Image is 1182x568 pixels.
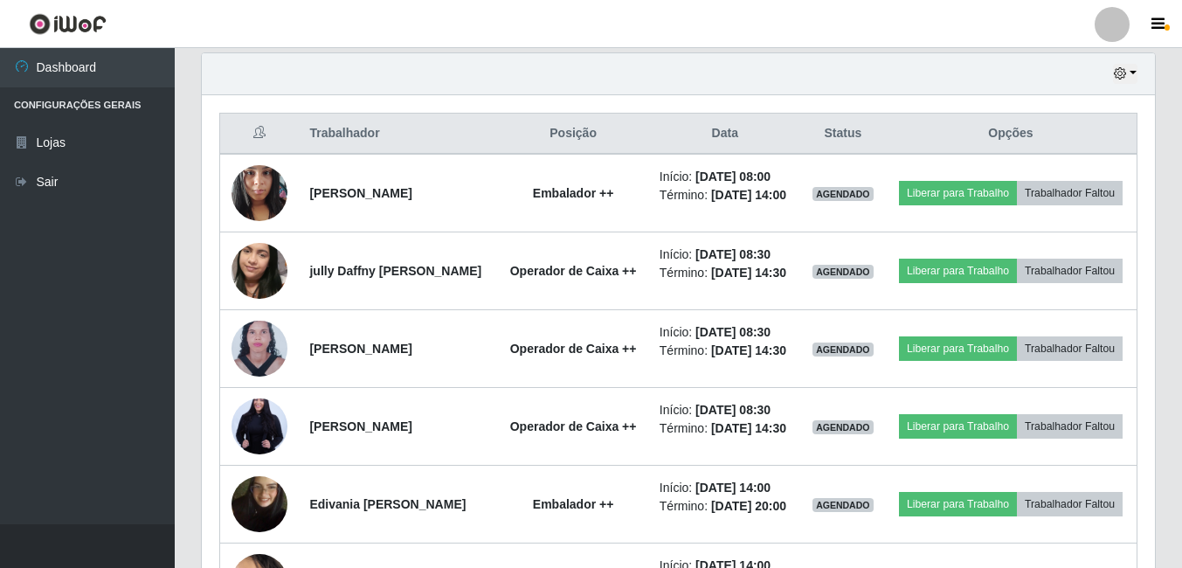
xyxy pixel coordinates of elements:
[660,497,791,516] li: Término:
[695,481,771,495] time: [DATE] 14:00
[812,498,874,512] span: AGENDADO
[711,499,786,513] time: [DATE] 20:00
[660,419,791,438] li: Término:
[1017,259,1123,283] button: Trabalhador Faltou
[801,114,885,155] th: Status
[29,13,107,35] img: CoreUI Logo
[510,419,637,433] strong: Operador de Caixa ++
[660,323,791,342] li: Início:
[812,187,874,201] span: AGENDADO
[695,247,771,261] time: [DATE] 08:30
[899,181,1017,205] button: Liberar para Trabalho
[695,403,771,417] time: [DATE] 08:30
[309,342,411,356] strong: [PERSON_NAME]
[885,114,1137,155] th: Opções
[660,246,791,264] li: Início:
[711,421,786,435] time: [DATE] 14:30
[533,186,614,200] strong: Embalador ++
[711,266,786,280] time: [DATE] 14:30
[711,188,786,202] time: [DATE] 14:00
[1017,414,1123,439] button: Trabalhador Faltou
[711,343,786,357] time: [DATE] 14:30
[510,342,637,356] strong: Operador de Caixa ++
[660,264,791,282] li: Término:
[510,264,637,278] strong: Operador de Caixa ++
[899,259,1017,283] button: Liberar para Trabalho
[497,114,648,155] th: Posição
[899,492,1017,516] button: Liberar para Trabalho
[309,186,411,200] strong: [PERSON_NAME]
[533,497,614,511] strong: Embalador ++
[899,414,1017,439] button: Liberar para Trabalho
[232,311,287,387] img: 1728382310331.jpeg
[812,420,874,434] span: AGENDADO
[1017,336,1123,361] button: Trabalhador Faltou
[660,186,791,204] li: Término:
[299,114,497,155] th: Trabalhador
[660,342,791,360] li: Término:
[660,401,791,419] li: Início:
[812,343,874,357] span: AGENDADO
[660,479,791,497] li: Início:
[232,454,287,554] img: 1705544569716.jpeg
[899,336,1017,361] button: Liberar para Trabalho
[232,156,287,230] img: 1699963072939.jpeg
[1017,181,1123,205] button: Trabalhador Faltou
[812,265,874,279] span: AGENDADO
[309,264,481,278] strong: jully Daffny [PERSON_NAME]
[309,497,466,511] strong: Edivania [PERSON_NAME]
[695,170,771,184] time: [DATE] 08:00
[1017,492,1123,516] button: Trabalhador Faltou
[649,114,801,155] th: Data
[232,384,287,468] img: 1741973896630.jpeg
[660,168,791,186] li: Início:
[232,221,287,321] img: 1696275529779.jpeg
[309,419,411,433] strong: [PERSON_NAME]
[695,325,771,339] time: [DATE] 08:30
